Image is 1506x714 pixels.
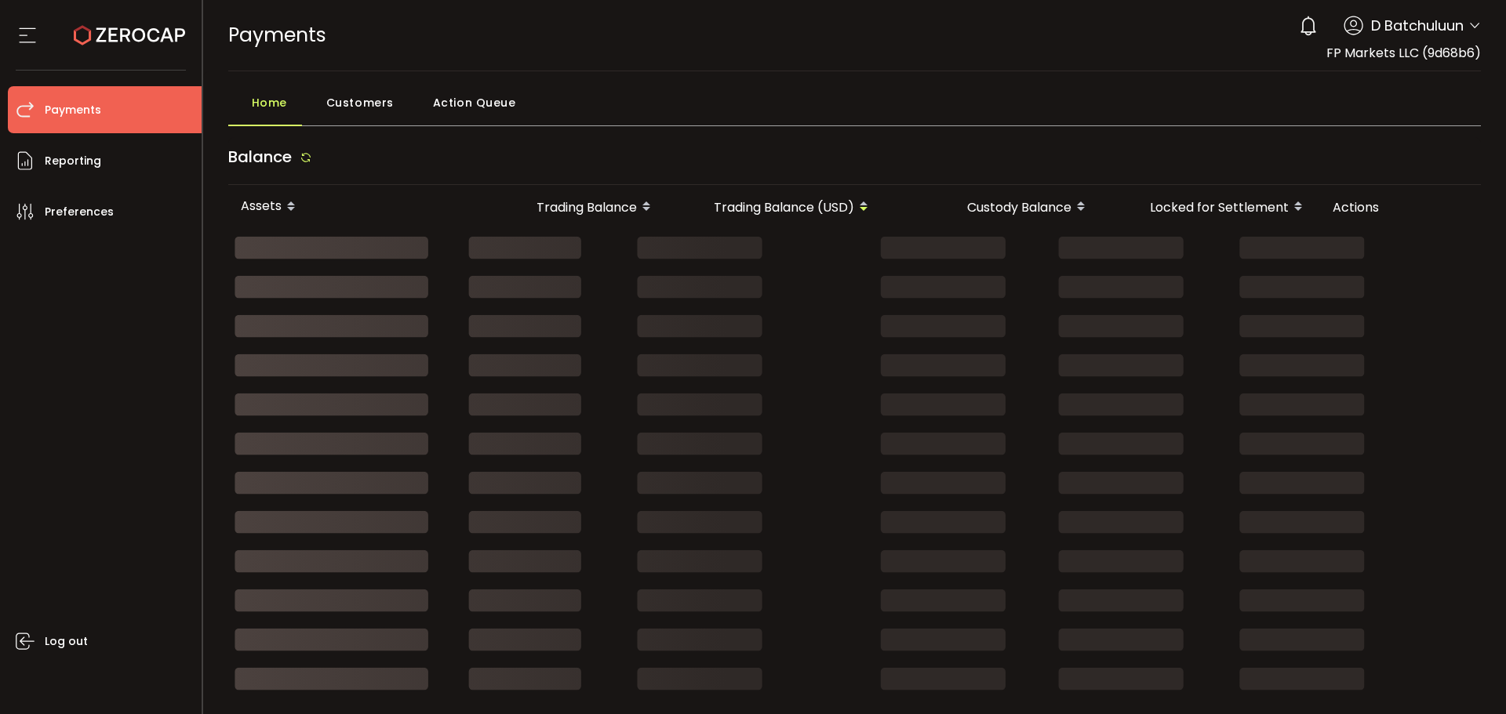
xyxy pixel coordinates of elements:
[45,201,114,223] span: Preferences
[228,146,292,168] span: Balance
[1326,44,1481,62] span: FP Markets LLC (9d68b6)
[228,194,471,220] div: Assets
[886,194,1103,220] div: Custody Balance
[668,194,886,220] div: Trading Balance (USD)
[1320,198,1477,216] div: Actions
[45,99,101,121] span: Payments
[228,21,326,49] span: Payments
[326,87,394,118] span: Customers
[1371,15,1464,36] span: D Batchuluun
[1103,194,1320,220] div: Locked for Settlement
[252,87,287,118] span: Home
[45,630,88,653] span: Log out
[433,87,516,118] span: Action Queue
[45,150,101,172] span: Reporting
[471,194,668,220] div: Trading Balance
